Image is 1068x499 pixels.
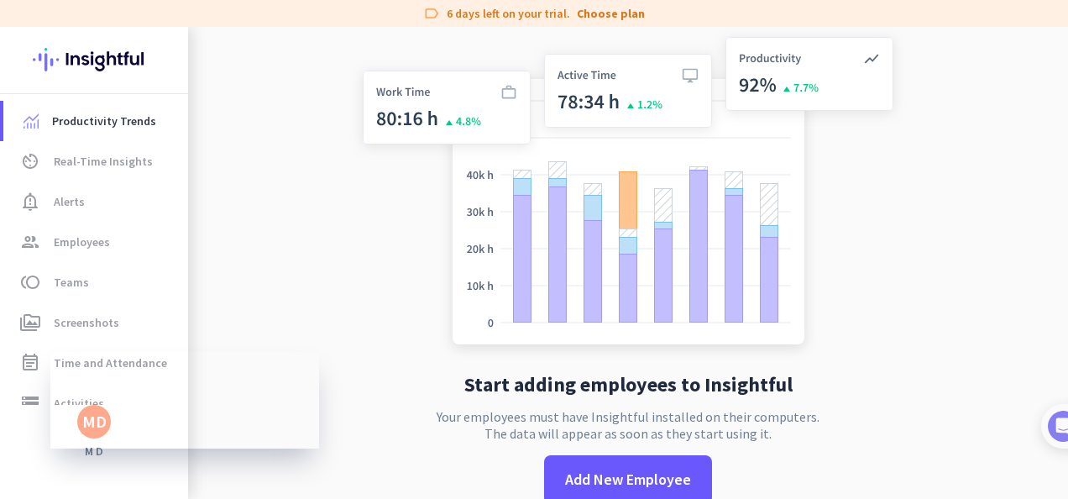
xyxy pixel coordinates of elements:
[3,383,188,423] a: storageActivities
[33,27,155,92] img: Insightful logo
[20,272,40,292] i: toll
[54,272,89,292] span: Teams
[464,375,793,395] h2: Start adding employees to Insightful
[565,469,691,491] span: Add New Employee
[54,192,85,212] span: Alerts
[437,408,819,442] p: Your employees must have Insightful installed on their computers. The data will appear as soon as...
[3,101,188,141] a: menu-itemProductivity Trends
[54,151,153,171] span: Real-Time Insights
[20,232,40,252] i: group
[3,222,188,262] a: groupEmployees
[50,352,319,449] iframe: Insightful Status
[423,5,440,22] i: label
[54,313,119,333] span: Screenshots
[3,302,188,343] a: perm_mediaScreenshots
[20,151,40,171] i: av_timer
[577,5,645,22] a: Choose plan
[3,141,188,181] a: av_timerReal-Time Insights
[20,353,40,373] i: event_note
[3,181,188,222] a: notification_importantAlerts
[52,111,156,131] span: Productivity Trends
[350,27,906,361] img: no-search-results
[54,232,110,252] span: Employees
[20,192,40,212] i: notification_important
[20,313,40,333] i: perm_media
[3,262,188,302] a: tollTeams
[20,393,40,413] i: storage
[24,113,39,129] img: menu-item
[3,343,188,383] a: event_noteTime and Attendance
